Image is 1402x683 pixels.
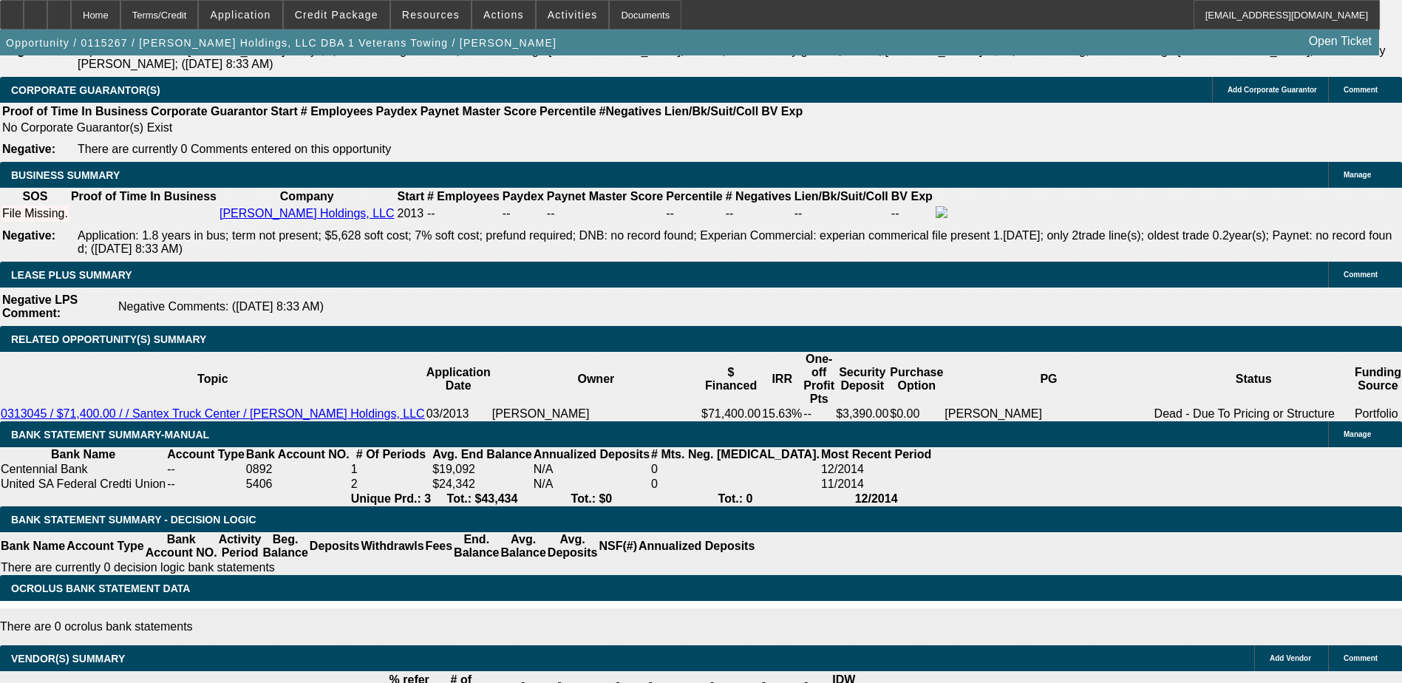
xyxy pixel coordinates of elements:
[2,143,55,155] b: Negative:
[889,352,944,407] th: Purchase Option
[301,105,373,118] b: # Employees
[397,205,425,222] td: 2013
[664,105,758,118] b: Lien/Bk/Suit/Coll
[472,1,535,29] button: Actions
[650,447,820,462] th: # Mts. Neg. [MEDICAL_DATA].
[11,333,206,345] span: RELATED OPPORTUNITY(S) SUMMARY
[891,190,933,203] b: BV Exp
[391,1,471,29] button: Resources
[245,462,350,477] td: 0892
[398,190,424,203] b: Start
[309,532,361,560] th: Deposits
[794,190,888,203] b: Lien/Bk/Suit/Coll
[936,206,947,218] img: facebook-icon.png
[432,462,533,477] td: $19,092
[761,352,803,407] th: IRR
[650,462,820,477] td: 0
[638,532,755,560] th: Annualized Deposits
[11,514,256,526] span: Bank Statement Summary - Decision Logic
[350,477,432,492] td: 2
[2,293,78,319] b: Negative LPS Comment:
[1344,86,1378,94] span: Comment
[2,207,68,220] div: File Missing.
[1344,171,1371,179] span: Manage
[199,1,282,29] button: Application
[820,462,932,477] td: 12/2014
[547,207,663,220] div: --
[491,352,701,407] th: Owner
[210,9,270,21] span: Application
[270,105,297,118] b: Start
[1344,271,1378,279] span: Comment
[426,352,491,407] th: Application Date
[453,532,500,560] th: End. Balance
[11,582,190,594] span: OCROLUS BANK STATEMENT DATA
[1,120,809,135] td: No Corporate Guarantor(s) Exist
[726,207,792,220] div: --
[835,407,889,421] td: $3,390.00
[483,9,524,21] span: Actions
[803,407,835,421] td: --
[350,492,432,506] th: Unique Prd.: 3
[1354,352,1402,407] th: Funding Source
[151,105,268,118] b: Corporate Guarantor
[1344,654,1378,662] span: Comment
[1344,430,1371,438] span: Manage
[166,447,245,462] th: Account Type
[761,105,803,118] b: BV Exp
[533,492,650,506] th: Tot.: $0
[426,407,491,421] td: 03/2013
[761,407,803,421] td: 15.63%
[11,84,160,96] span: CORPORATE GUARANTOR(S)
[262,532,308,560] th: Beg. Balance
[11,429,209,441] span: BANK STATEMENT SUMMARY-MANUAL
[11,169,120,181] span: BUSINESS SUMMARY
[1228,86,1317,94] span: Add Corporate Guarantor
[402,9,460,21] span: Resources
[1303,29,1378,54] a: Open Ticket
[284,1,389,29] button: Credit Package
[350,447,432,462] th: # Of Periods
[6,37,557,49] span: Opportunity / 0115267 / [PERSON_NAME] Holdings, LLC DBA 1 Veterans Towing / [PERSON_NAME]
[432,477,533,492] td: $24,342
[533,477,650,492] td: N/A
[540,105,596,118] b: Percentile
[491,407,701,421] td: [PERSON_NAME]
[803,352,835,407] th: One-off Profit Pts
[503,190,544,203] b: Paydex
[376,105,418,118] b: Paydex
[500,532,546,560] th: Avg. Balance
[1154,352,1354,407] th: Status
[548,9,598,21] span: Activities
[1154,407,1354,421] td: Dead - Due To Pricing or Structure
[1,407,425,420] a: 0313045 / $71,400.00 / / Santex Truck Center / [PERSON_NAME] Holdings, LLC
[666,190,722,203] b: Percentile
[666,207,722,220] div: --
[145,532,218,560] th: Bank Account NO.
[78,229,1392,255] span: Application: 1.8 years in bus; term not present; $5,628 soft cost; 7% soft cost; prefund required...
[2,229,55,242] b: Negative:
[650,477,820,492] td: 0
[427,190,500,203] b: # Employees
[537,1,609,29] button: Activities
[889,407,944,421] td: $0.00
[118,300,324,313] span: Negative Comments: ([DATE] 8:33 AM)
[599,105,662,118] b: #Negatives
[1354,407,1402,421] td: Portfolio
[421,105,537,118] b: Paynet Master Score
[220,207,395,220] a: [PERSON_NAME] Holdings, LLC
[891,205,933,222] td: --
[166,477,245,492] td: --
[533,447,650,462] th: Annualized Deposits
[794,205,889,222] td: --
[295,9,378,21] span: Credit Package
[820,492,932,506] th: 12/2014
[835,352,889,407] th: Security Deposit
[1,104,149,119] th: Proof of Time In Business
[701,352,761,407] th: $ Financed
[66,532,145,560] th: Account Type
[432,447,533,462] th: Avg. End Balance
[78,143,391,155] span: There are currently 0 Comments entered on this opportunity
[726,190,792,203] b: # Negatives
[166,462,245,477] td: --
